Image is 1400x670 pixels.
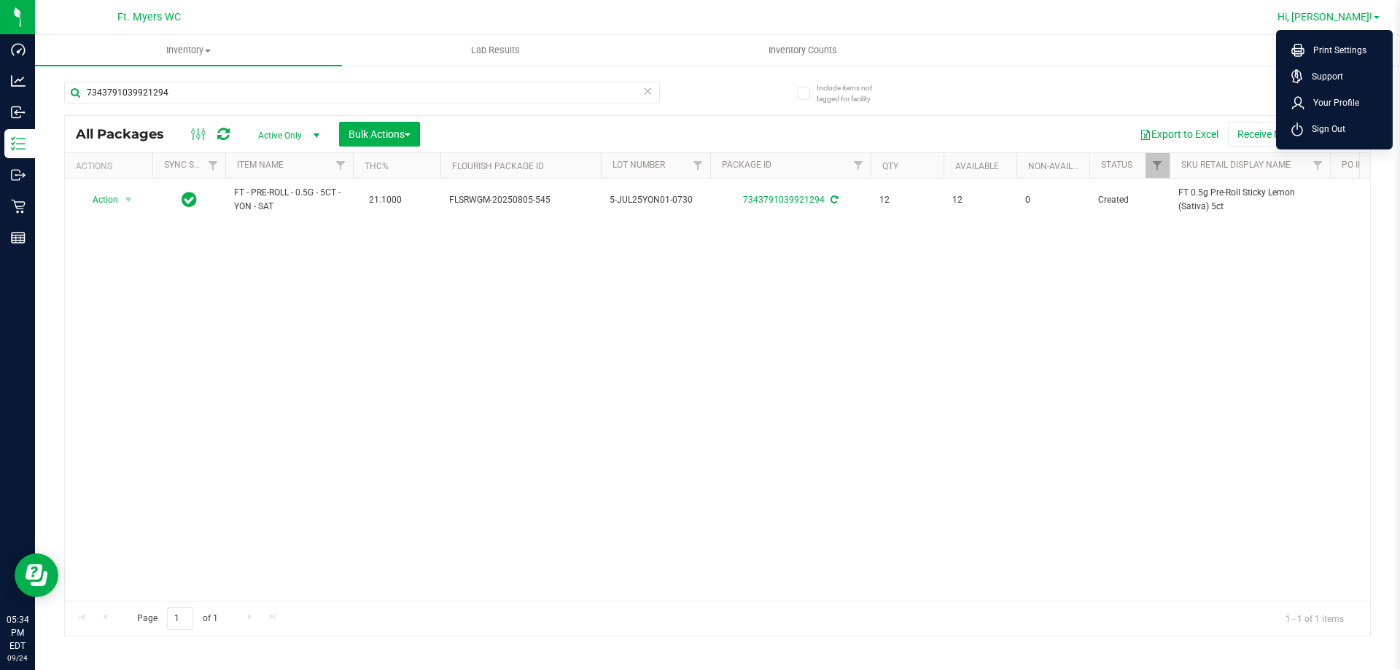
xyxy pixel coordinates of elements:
li: Sign Out [1280,116,1389,142]
span: FT 0.5g Pre-Roll Sticky Lemon (Sativa) 5ct [1178,186,1321,214]
a: Inventory [35,35,342,66]
span: FT - PRE-ROLL - 0.5G - 5CT - YON - SAT [234,186,344,214]
p: 05:34 PM EDT [7,613,28,653]
a: Lot Number [612,160,665,170]
a: Package ID [722,160,771,170]
span: Ft. Myers WC [117,11,181,23]
span: Lab Results [451,44,540,57]
span: Clear [642,82,653,101]
a: Lab Results [342,35,649,66]
p: 09/24 [7,653,28,663]
a: Flourish Package ID [452,161,544,171]
span: 0 [1025,193,1081,207]
span: 12 [952,193,1008,207]
span: 1 - 1 of 1 items [1274,607,1356,629]
button: Export to Excel [1130,122,1228,147]
span: Sync from Compliance System [828,195,838,205]
a: PO ID [1342,160,1364,170]
a: Filter [1306,153,1330,178]
a: Qty [882,161,898,171]
span: Hi, [PERSON_NAME]! [1277,11,1372,23]
span: FLSRWGM-20250805-545 [449,193,592,207]
inline-svg: Reports [11,230,26,245]
inline-svg: Retail [11,199,26,214]
inline-svg: Dashboard [11,42,26,57]
button: Bulk Actions [339,122,420,147]
span: select [120,190,138,210]
a: Inventory Counts [649,35,956,66]
span: 5-JUL25YON01-0730 [610,193,701,207]
span: Support [1303,69,1343,84]
a: Item Name [237,160,284,170]
a: THC% [365,161,389,171]
span: 12 [879,193,935,207]
span: Inventory [35,44,342,57]
a: Status [1101,160,1132,170]
iframe: Resource center [15,553,58,597]
span: Include items not tagged for facility [817,82,890,104]
span: Your Profile [1304,96,1359,110]
a: Sku Retail Display Name [1181,160,1291,170]
span: Inventory Counts [749,44,857,57]
inline-svg: Analytics [11,74,26,88]
input: 1 [167,607,193,630]
a: Sync Status [164,160,220,170]
a: Filter [201,153,225,178]
button: Receive Non-Cannabis [1228,122,1348,147]
input: Search Package ID, Item Name, SKU, Lot or Part Number... [64,82,660,104]
span: All Packages [76,126,179,142]
a: Support [1291,69,1383,84]
span: Created [1098,193,1161,207]
a: Filter [847,153,871,178]
inline-svg: Inventory [11,136,26,151]
span: Print Settings [1304,43,1366,58]
a: 7343791039921294 [743,195,825,205]
span: Action [79,190,119,210]
span: Sign Out [1303,122,1345,136]
span: 21.1000 [362,190,409,211]
span: In Sync [182,190,197,210]
span: Bulk Actions [349,128,411,140]
a: Available [955,161,999,171]
a: Filter [1146,153,1170,178]
a: Filter [329,153,353,178]
a: Filter [686,153,710,178]
div: Actions [76,161,147,171]
span: Page of 1 [125,607,230,630]
a: Non-Available [1028,161,1093,171]
inline-svg: Inbound [11,105,26,120]
inline-svg: Outbound [11,168,26,182]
